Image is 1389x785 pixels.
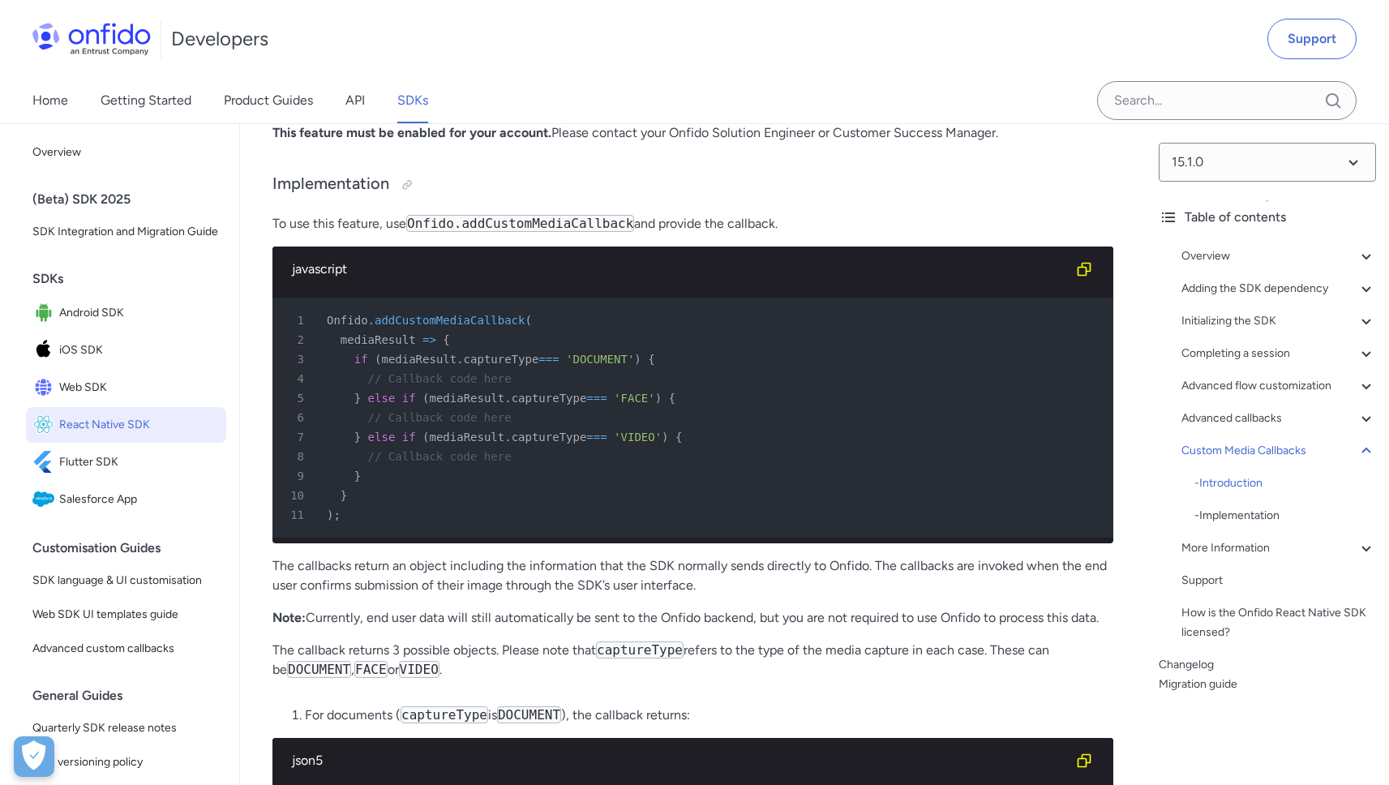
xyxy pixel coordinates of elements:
code: captureType [401,706,488,723]
span: === [586,392,607,405]
span: ) [634,353,641,366]
span: === [538,353,559,366]
a: Migration guide [1159,675,1376,694]
a: API [345,78,365,123]
span: // Callback code here [368,372,512,385]
a: IconFlutter SDKFlutter SDK [26,444,226,480]
span: . [504,431,511,444]
img: IconFlutter SDK [32,451,59,474]
a: SDK language & UI customisation [26,564,226,597]
img: Onfido Logo [32,23,151,55]
span: ) [327,508,333,521]
span: . [457,353,463,366]
span: 4 [279,369,315,388]
a: IconReact Native SDKReact Native SDK [26,407,226,443]
a: Support [1267,19,1357,59]
span: SDK Integration and Migration Guide [32,222,220,242]
a: Advanced callbacks [1181,409,1376,428]
span: => [422,333,436,346]
span: Onfido [327,314,368,327]
a: IconAndroid SDKAndroid SDK [26,295,226,331]
p: The callback returns 3 possible objects. Please note that refers to the type of the media capture... [272,641,1113,680]
span: captureType [512,431,587,444]
span: mediaResult [381,353,457,366]
span: 8 [279,447,315,466]
span: 9 [279,466,315,486]
div: Support [1181,571,1376,590]
span: Advanced custom callbacks [32,639,220,658]
span: ; [333,508,340,521]
a: IconSalesforce AppSalesforce App [26,482,226,517]
div: javascript [292,260,1068,279]
span: 'FACE' [614,392,655,405]
span: Web SDK UI templates guide [32,605,220,624]
span: captureType [464,353,539,366]
span: { [669,392,675,405]
h3: Implementation [272,172,1113,198]
div: Table of contents [1159,208,1376,227]
span: { [443,333,449,346]
span: else [368,392,396,405]
span: 2 [279,330,315,350]
span: Android SDK [59,302,220,324]
a: SDK Integration and Migration Guide [26,216,226,248]
h1: Developers [171,26,268,52]
a: Completing a session [1181,344,1376,363]
span: 6 [279,408,315,427]
span: 10 [279,486,315,505]
a: Advanced custom callbacks [26,633,226,665]
span: if [402,431,416,444]
span: iOS SDK [59,339,220,362]
span: if [354,353,368,366]
span: Flutter SDK [59,451,220,474]
span: Web SDK [59,376,220,399]
span: . [368,314,375,327]
a: IconWeb SDKWeb SDK [26,370,226,405]
strong: Note: [272,610,306,625]
span: } [354,470,361,483]
span: SDK versioning policy [32,753,220,772]
img: IconAndroid SDK [32,302,59,324]
a: Overview [1181,247,1376,266]
span: ( [422,392,429,405]
code: captureType [596,641,684,658]
a: Initializing the SDK [1181,311,1376,331]
a: SDKs [397,78,428,123]
a: Overview [26,136,226,169]
span: mediaResult [341,333,416,346]
a: How is the Onfido React Native SDK licensed? [1181,603,1376,642]
div: Adding the SDK dependency [1181,279,1376,298]
img: IconSalesforce App [32,488,59,511]
p: Please contact your Onfido Solution Engineer or Customer Success Manager. [272,123,1113,143]
span: } [354,392,361,405]
a: Quarterly SDK release notes [26,712,226,744]
strong: This feature must be enabled for your account. [272,125,551,140]
span: === [586,431,607,444]
a: Home [32,78,68,123]
img: IconiOS SDK [32,339,59,362]
a: IconiOS SDKiOS SDK [26,332,226,368]
span: mediaResult [429,392,504,405]
a: More Information [1181,538,1376,558]
a: SDK versioning policy [26,746,226,779]
span: 5 [279,388,315,408]
img: IconWeb SDK [32,376,59,399]
span: { [675,431,682,444]
code: Onfido.addCustomMediaCallback [406,215,634,232]
a: Custom Media Callbacks [1181,441,1376,461]
code: DOCUMENT [497,706,561,723]
p: Currently, end user data will still automatically be sent to the Onfido backend, but you are not ... [272,608,1113,628]
a: Web SDK UI templates guide [26,598,226,631]
div: Advanced flow customization [1181,376,1376,396]
div: Customisation Guides [32,532,233,564]
span: captureType [512,392,587,405]
button: Copy code snippet button [1068,253,1100,285]
code: DOCUMENT [287,661,351,678]
span: else [368,431,396,444]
